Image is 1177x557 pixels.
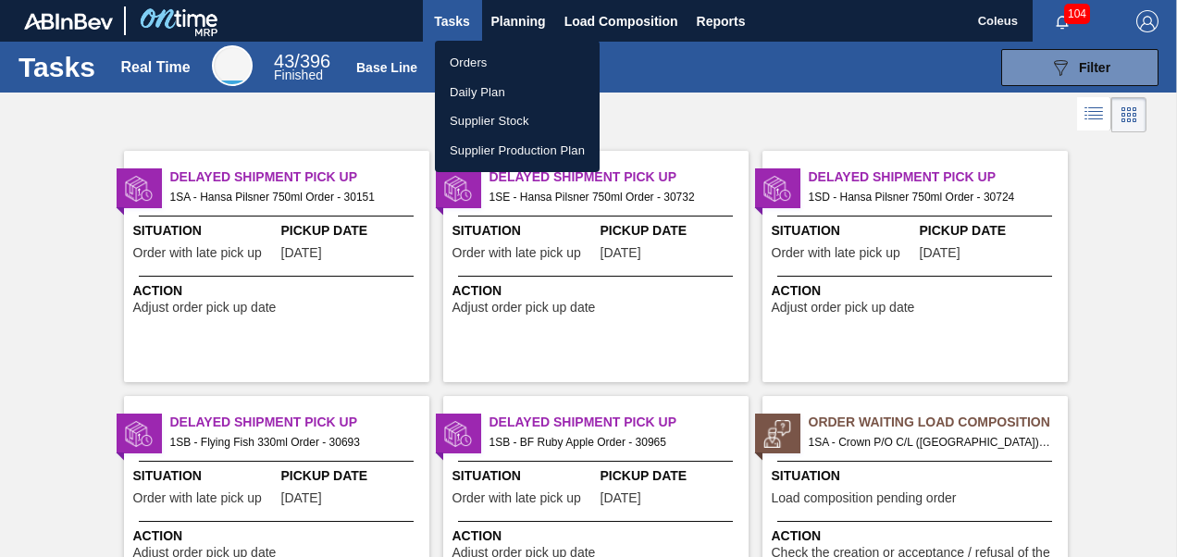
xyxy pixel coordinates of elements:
[435,78,600,107] a: Daily Plan
[435,136,600,166] a: Supplier Production Plan
[435,48,600,78] a: Orders
[435,106,600,136] a: Supplier Stock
